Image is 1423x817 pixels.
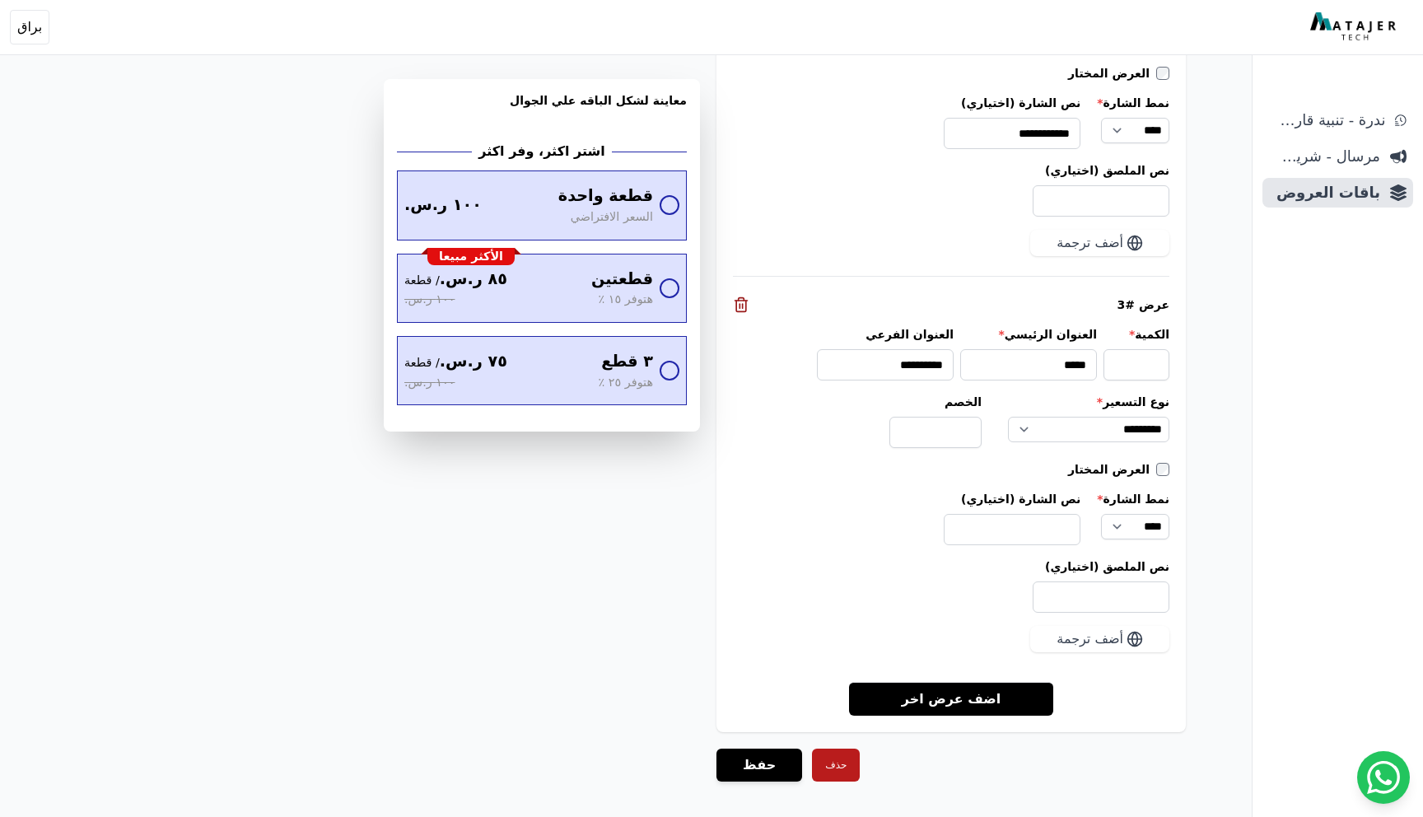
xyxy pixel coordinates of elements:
span: ٧٥ ر.س. [404,350,507,374]
span: ١٠٠ ر.س. [404,291,455,309]
label: الكمية [1103,326,1169,343]
label: العنوان الفرعي [817,326,954,343]
span: هتوفر ١٥ ٪ [598,291,653,309]
span: هتوفر ٢٥ ٪ [598,374,653,392]
img: MatajerTech Logo [1310,12,1400,42]
h2: اشتر اكثر، وفر اكثر [478,142,604,161]
label: نص الملصق (اختياري) [733,162,1169,179]
span: قطعة واحدة [558,184,653,208]
bdi: / قطعة [404,273,440,287]
label: نص الشارة (اختياري) [944,491,1080,507]
label: العنوان الرئيسي [960,326,1097,343]
span: باقات العروض [1269,181,1380,204]
label: نص الملصق (اختياري) [733,558,1169,575]
span: أضف ترجمة [1057,233,1123,253]
span: السعر الافتراضي [571,208,653,226]
span: أضف ترجمة [1057,629,1123,649]
button: حذف [812,749,860,782]
span: ٨٥ ر.س. [404,268,507,292]
label: نمط الشارة [1097,491,1169,507]
bdi: / قطعة [404,356,440,369]
label: العرض المختار [1068,65,1156,82]
span: ١٠٠ ر.س. [404,194,482,217]
a: اضف عرض اخر [849,682,1054,716]
span: ندرة - تنبية قارب علي النفاذ [1269,109,1385,132]
span: مرسال - شريط دعاية [1269,145,1380,168]
label: نوع التسعير [1008,394,1169,410]
span: قطعتين [591,268,653,292]
button: أضف ترجمة [1030,230,1169,256]
button: أضف ترجمة [1030,626,1169,652]
div: الأكثر مبيعا [427,248,515,266]
button: براق [10,10,49,44]
span: ٣ قطع [601,350,653,374]
label: نص الشارة (اختياري) [944,95,1080,111]
div: عرض #3 [733,296,1169,313]
label: نمط الشارة [1097,95,1169,111]
label: الخصم [889,394,982,410]
span: براق [17,17,42,37]
label: العرض المختار [1068,461,1156,478]
h3: معاينة لشكل الباقه علي الجوال [397,92,687,128]
span: ١٠٠ ر.س. [404,374,455,392]
button: حفظ [716,749,802,782]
